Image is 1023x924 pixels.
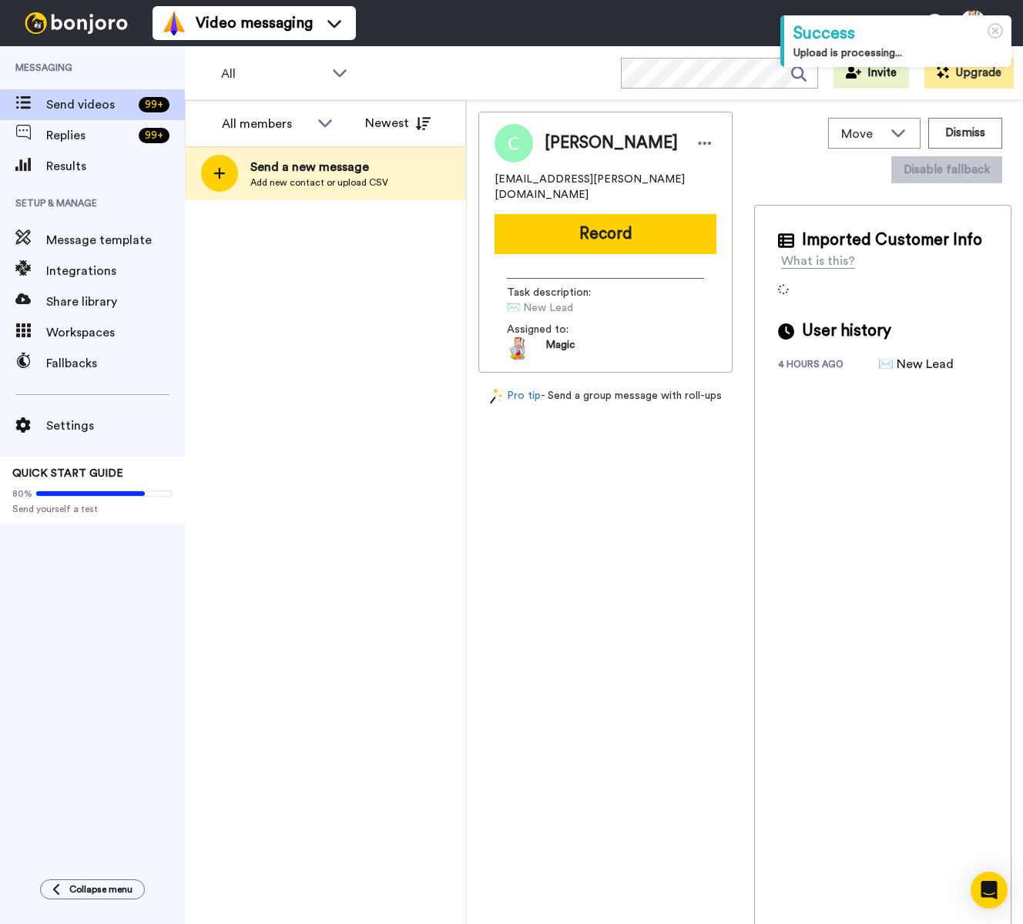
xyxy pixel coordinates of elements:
[545,132,678,155] span: [PERSON_NAME]
[545,337,575,360] span: Magic
[40,879,145,899] button: Collapse menu
[18,12,134,34] img: bj-logo-header-white.svg
[802,229,982,252] span: Imported Customer Info
[46,293,185,311] span: Share library
[478,388,733,404] div: - Send a group message with roll-ups
[12,503,173,515] span: Send yourself a test
[495,124,533,162] img: Image of Conor O'Brien
[354,108,442,139] button: Newest
[833,58,909,89] button: Invite
[781,252,855,270] div: What is this?
[507,337,530,360] img: 15d1c799-1a2a-44da-886b-0dc1005ab79c-1524146106.jpg
[12,487,32,500] span: 80%
[46,262,185,280] span: Integrations
[46,354,185,373] span: Fallbacks
[841,125,883,143] span: Move
[250,158,388,176] span: Send a new message
[924,58,1014,89] button: Upgrade
[495,214,716,254] button: Record
[250,176,388,189] span: Add new contact or upload CSV
[928,118,1002,149] button: Dismiss
[490,388,504,404] img: magic-wand.svg
[778,358,878,373] div: 4 hours ago
[46,126,132,145] span: Replies
[878,355,955,373] div: ✉️ New Lead
[46,231,185,249] span: Message template
[221,65,324,83] span: All
[196,12,313,34] span: Video messaging
[46,323,185,342] span: Workspaces
[69,883,132,896] span: Collapse menu
[891,156,1002,183] button: Disable fallback
[507,285,615,300] span: Task description :
[46,157,185,176] span: Results
[46,417,185,435] span: Settings
[46,95,132,114] span: Send videos
[971,872,1008,909] div: Open Intercom Messenger
[162,11,186,35] img: vm-color.svg
[507,322,615,337] span: Assigned to:
[139,128,169,143] div: 99 +
[12,468,123,479] span: QUICK START GUIDE
[507,300,653,316] span: ✉️ New Lead
[222,115,310,133] div: All members
[495,172,716,203] span: [EMAIL_ADDRESS][PERSON_NAME][DOMAIN_NAME]
[490,388,541,404] a: Pro tip
[793,22,1002,45] div: Success
[802,320,891,343] span: User history
[793,45,1002,61] div: Upload is processing...
[139,97,169,112] div: 99 +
